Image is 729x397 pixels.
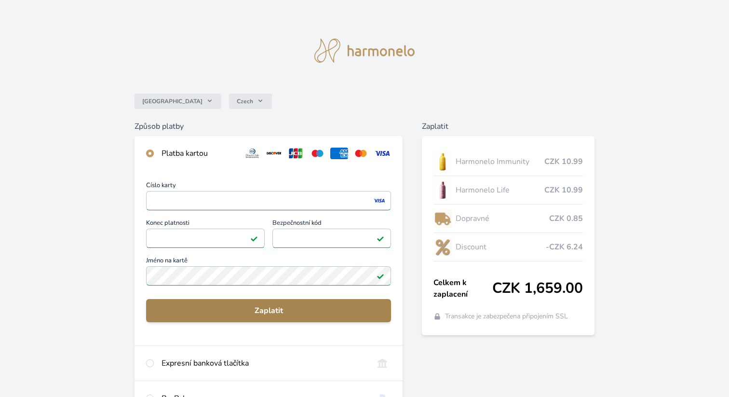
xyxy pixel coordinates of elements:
[135,121,403,132] h6: Způsob platby
[146,266,391,286] input: Jméno na kartěPlatné pole
[377,272,384,280] img: Platné pole
[150,232,260,245] iframe: Iframe pro datum vypršení platnosti
[422,121,594,132] h6: Zaplatit
[433,235,452,259] img: discount-lo.png
[287,148,305,159] img: jcb.svg
[456,241,546,253] span: Discount
[433,206,452,231] img: delivery-lo.png
[237,97,253,105] span: Czech
[265,148,283,159] img: discover.svg
[546,241,583,253] span: -CZK 6.24
[374,357,391,369] img: onlineBanking_CZ.svg
[243,148,261,159] img: diners.svg
[456,156,544,167] span: Harmonelo Immunity
[544,156,583,167] span: CZK 10.99
[330,148,348,159] img: amex.svg
[162,357,366,369] div: Expresní banková tlačítka
[250,234,258,242] img: Platné pole
[456,184,544,196] span: Harmonelo Life
[433,150,452,174] img: IMMUNITY_se_stinem_x-lo.jpg
[433,178,452,202] img: CLEAN_LIFE_se_stinem_x-lo.jpg
[150,194,387,207] iframe: Iframe pro číslo karty
[456,213,549,224] span: Dopravné
[492,280,583,297] span: CZK 1,659.00
[314,39,415,63] img: logo.svg
[277,232,387,245] iframe: Iframe pro bezpečnostní kód
[433,277,492,300] span: Celkem k zaplacení
[154,305,384,316] span: Zaplatit
[146,258,391,266] span: Jméno na kartě
[146,299,391,322] button: Zaplatit
[549,213,583,224] span: CZK 0.85
[229,94,272,109] button: Czech
[309,148,326,159] img: maestro.svg
[373,196,386,205] img: visa
[544,184,583,196] span: CZK 10.99
[135,94,221,109] button: [GEOGRAPHIC_DATA]
[146,220,265,229] span: Konec platnosti
[352,148,370,159] img: mc.svg
[142,97,202,105] span: [GEOGRAPHIC_DATA]
[272,220,391,229] span: Bezpečnostní kód
[445,312,568,321] span: Transakce je zabezpečena připojením SSL
[374,148,391,159] img: visa.svg
[162,148,236,159] div: Platba kartou
[377,234,384,242] img: Platné pole
[146,182,391,191] span: Číslo karty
